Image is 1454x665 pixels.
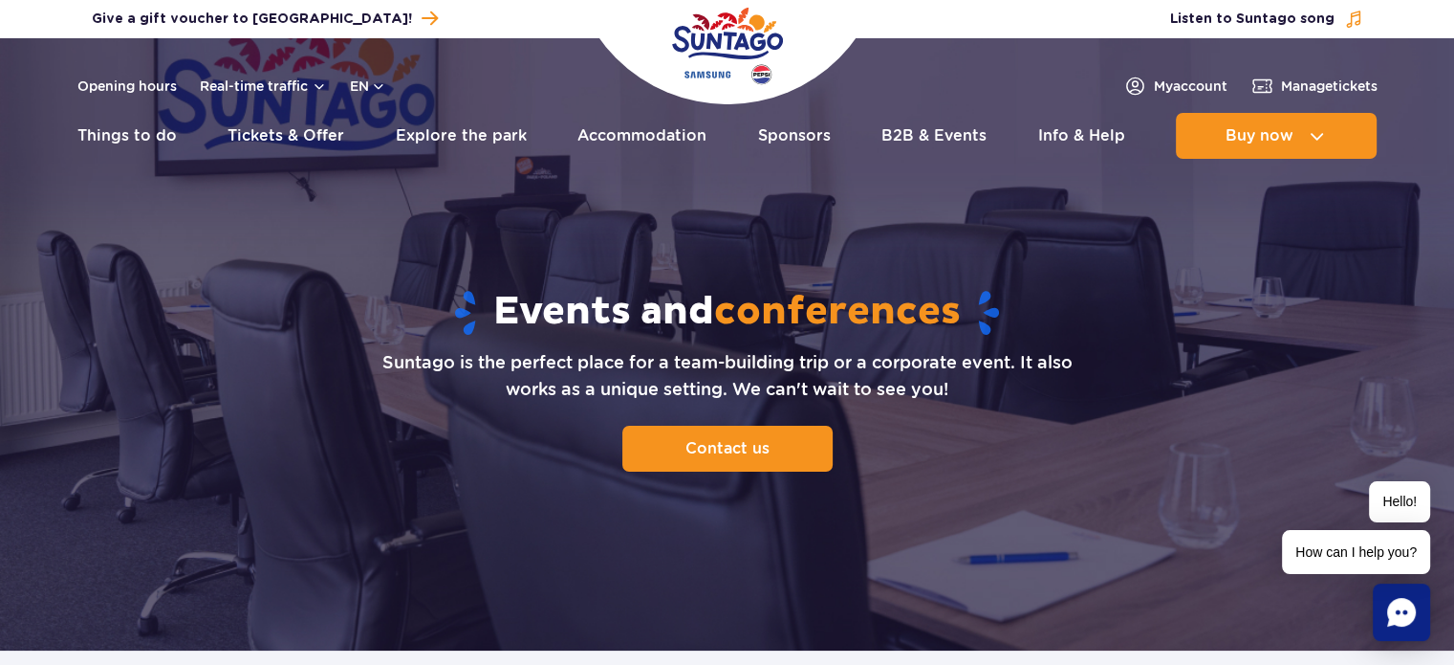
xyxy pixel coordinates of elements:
span: Give a gift voucher to [GEOGRAPHIC_DATA]! [92,10,412,29]
a: Info & Help [1038,113,1125,159]
a: Things to do [77,113,177,159]
a: Managetickets [1250,75,1378,98]
span: Hello! [1369,481,1430,522]
button: Buy now [1176,113,1377,159]
a: B2B & Events [881,113,987,159]
span: Buy now [1226,127,1293,144]
a: Accommodation [577,113,706,159]
span: Listen to Suntago song [1170,10,1335,29]
a: Explore the park [396,113,527,159]
a: Opening hours [77,77,177,96]
a: Give a gift voucher to [GEOGRAPHIC_DATA]! [92,6,438,32]
span: My account [1154,77,1227,96]
span: Manage tickets [1281,77,1378,96]
button: Real-time traffic [200,78,327,94]
a: Sponsors [758,113,831,159]
span: How can I help you? [1282,530,1430,574]
a: Myaccount [1123,75,1227,98]
p: Suntago is the perfect place for a team-building trip or a corporate event. It also works as a un... [382,349,1073,403]
a: Contact us [622,426,833,472]
span: conferences [714,288,961,336]
h1: Events and [113,288,1342,338]
button: Listen to Suntago song [1170,10,1363,29]
a: Tickets & Offer [228,113,344,159]
button: en [350,77,386,96]
div: Chat [1373,584,1430,641]
span: Contact us [685,439,770,457]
